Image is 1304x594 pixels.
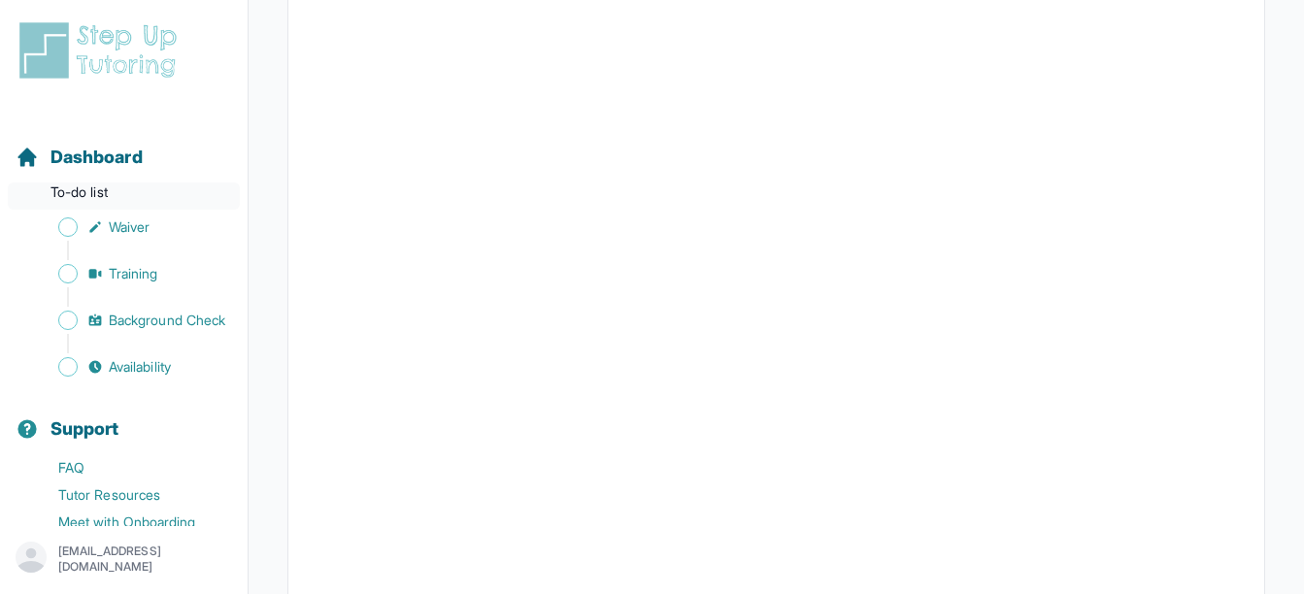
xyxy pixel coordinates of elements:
a: Waiver [16,214,248,241]
a: Tutor Resources [16,481,248,509]
img: logo [16,19,188,82]
a: Training [16,260,248,287]
a: Availability [16,353,248,380]
span: Support [50,415,119,443]
p: To-do list [8,182,240,210]
p: [EMAIL_ADDRESS][DOMAIN_NAME] [58,544,232,575]
a: FAQ [16,454,248,481]
span: Dashboard [50,144,143,171]
span: Availability [109,357,171,377]
span: Waiver [109,217,150,237]
button: [EMAIL_ADDRESS][DOMAIN_NAME] [16,542,232,577]
span: Background Check [109,311,225,330]
button: Dashboard [8,113,240,179]
a: Meet with Onboarding Support [16,509,248,555]
span: Training [109,264,158,283]
button: Support [8,384,240,450]
a: Background Check [16,307,248,334]
a: Dashboard [16,144,143,171]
